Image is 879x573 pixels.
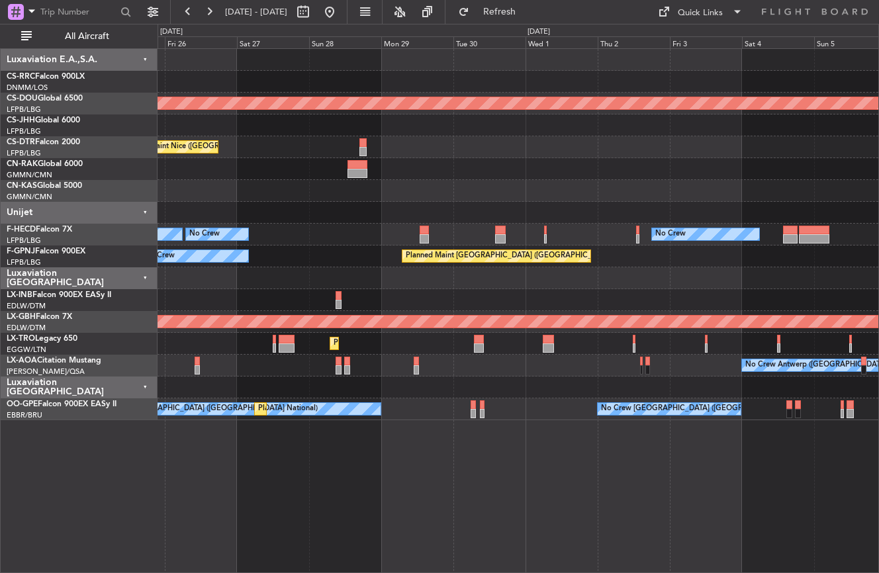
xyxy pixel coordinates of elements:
span: CS-JHH [7,116,35,124]
a: LX-INBFalcon 900EX EASy II [7,291,111,299]
div: Sat 4 [742,36,814,48]
a: LFPB/LBG [7,148,41,158]
span: CS-DTR [7,138,35,146]
div: Wed 1 [526,36,598,48]
a: GMMN/CMN [7,192,52,202]
a: CS-JHHGlobal 6000 [7,116,80,124]
a: EDLW/DTM [7,301,46,311]
a: LFPB/LBG [7,105,41,114]
div: Fri 26 [165,36,237,48]
a: EGGW/LTN [7,345,46,355]
div: Planned Maint [GEOGRAPHIC_DATA] ([GEOGRAPHIC_DATA]) [334,333,542,353]
a: CN-KASGlobal 5000 [7,182,82,190]
span: LX-AOA [7,357,37,365]
button: All Aircraft [15,26,144,47]
div: No Crew [GEOGRAPHIC_DATA] ([GEOGRAPHIC_DATA] National) [96,399,318,419]
a: GMMN/CMN [7,170,52,180]
div: Planned Maint Nice ([GEOGRAPHIC_DATA]) [120,137,268,157]
div: Thu 2 [598,36,670,48]
div: Planned Maint [GEOGRAPHIC_DATA] ([GEOGRAPHIC_DATA]) [406,246,614,266]
a: [PERSON_NAME]/QSA [7,367,85,376]
a: DNMM/LOS [7,83,48,93]
button: Refresh [452,1,532,22]
span: Refresh [472,7,528,17]
span: LX-TRO [7,335,35,343]
a: F-GPNJFalcon 900EX [7,247,85,255]
span: LX-GBH [7,313,36,321]
a: CS-DOUGlobal 6500 [7,95,83,103]
span: All Aircraft [34,32,140,41]
div: Sun 28 [309,36,381,48]
span: F-HECD [7,226,36,234]
div: Fri 3 [670,36,742,48]
a: LFPB/LBG [7,236,41,245]
div: [DATE] [160,26,183,38]
a: LX-GBHFalcon 7X [7,313,72,321]
span: LX-INB [7,291,32,299]
div: Quick Links [678,7,723,20]
span: [DATE] - [DATE] [225,6,287,18]
div: No Crew [GEOGRAPHIC_DATA] ([GEOGRAPHIC_DATA] National) [601,399,823,419]
input: Trip Number [40,2,116,22]
a: EDLW/DTM [7,323,46,333]
span: CS-DOU [7,95,38,103]
div: No Crew [655,224,686,244]
a: LX-AOACitation Mustang [7,357,101,365]
button: Quick Links [651,1,749,22]
a: LFPB/LBG [7,257,41,267]
div: Mon 29 [381,36,453,48]
a: EBBR/BRU [7,410,42,420]
span: OO-GPE [7,400,38,408]
div: No Crew [189,224,220,244]
a: CN-RAKGlobal 6000 [7,160,83,168]
a: LFPB/LBG [7,126,41,136]
div: No Crew [144,246,175,266]
div: Sat 27 [237,36,309,48]
a: OO-GPEFalcon 900EX EASy II [7,400,116,408]
span: CS-RRC [7,73,35,81]
a: LX-TROLegacy 650 [7,335,77,343]
a: F-HECDFalcon 7X [7,226,72,234]
div: Tue 30 [453,36,526,48]
span: CN-KAS [7,182,37,190]
span: CN-RAK [7,160,38,168]
a: CS-DTRFalcon 2000 [7,138,80,146]
span: F-GPNJ [7,247,35,255]
a: CS-RRCFalcon 900LX [7,73,85,81]
div: Planned Maint [GEOGRAPHIC_DATA] ([GEOGRAPHIC_DATA] National) [258,399,498,419]
div: [DATE] [528,26,550,38]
